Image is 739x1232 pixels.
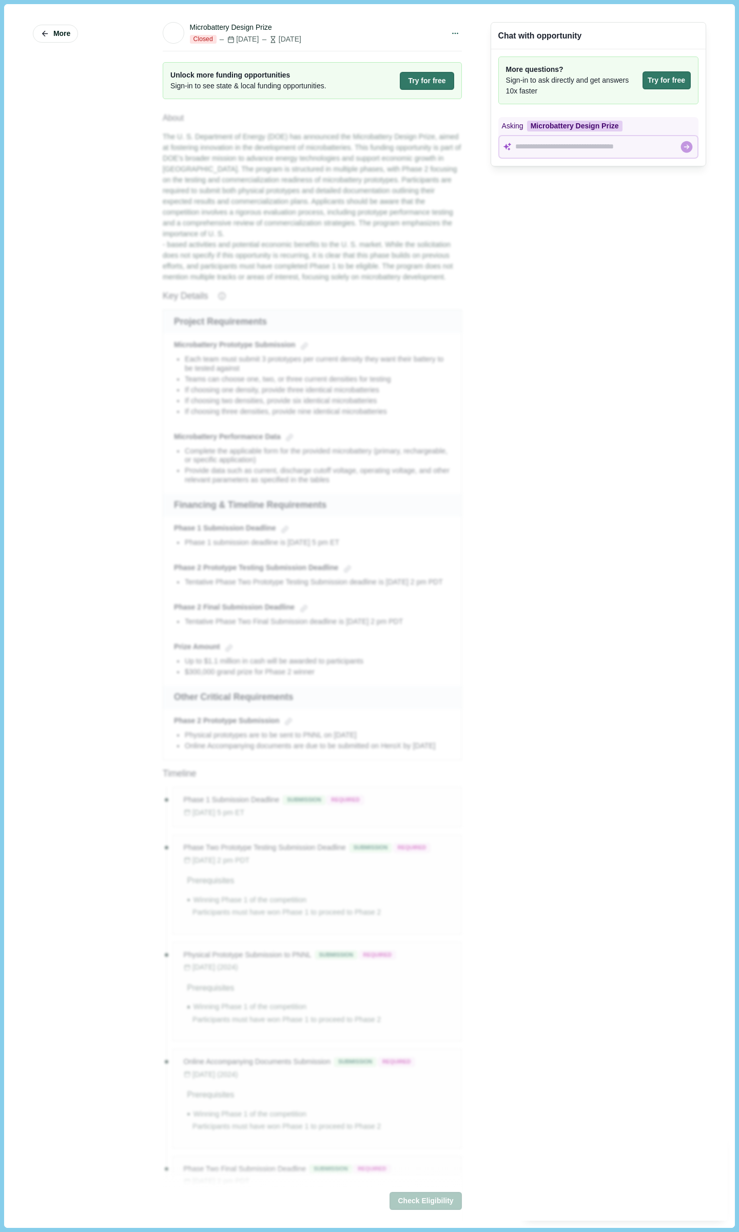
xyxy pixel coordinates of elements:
[218,34,259,45] div: [DATE]
[53,29,70,38] span: More
[506,75,639,97] span: Sign-in to ask directly and get answers 10x faster
[33,25,78,43] button: More
[170,81,326,91] span: Sign-in to see state & local funding opportunities.
[506,64,639,75] span: More questions?
[498,117,698,135] div: Asking
[190,22,272,33] div: Microbattery Design Prize
[400,72,454,90] button: Try for free
[170,70,326,81] span: Unlock more funding opportunities
[190,35,217,44] span: Closed
[390,1192,461,1210] button: Check Eligibility
[261,34,301,45] div: [DATE]
[498,30,582,42] div: Chat with opportunity
[527,121,623,131] div: Microbattery Design Prize
[643,71,691,89] button: Try for free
